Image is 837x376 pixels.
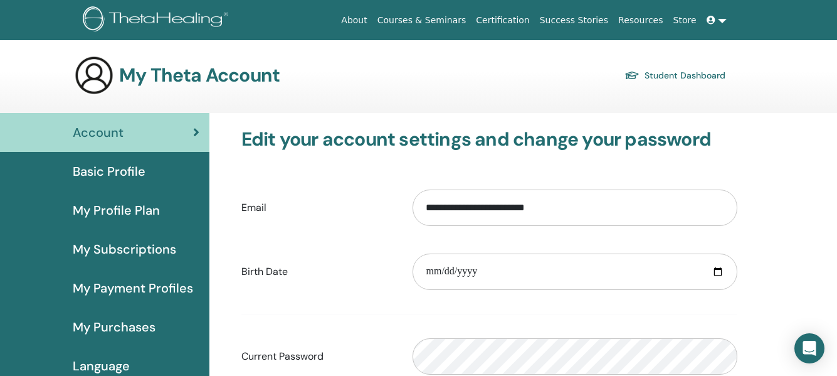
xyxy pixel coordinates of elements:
[74,55,114,95] img: generic-user-icon.jpg
[241,128,737,151] h3: Edit your account settings and change your password
[73,279,193,298] span: My Payment Profiles
[624,67,725,84] a: Student Dashboard
[535,9,613,32] a: Success Stories
[232,345,404,368] label: Current Password
[73,123,124,142] span: Account
[232,260,404,284] label: Birth Date
[372,9,471,32] a: Courses & Seminars
[73,201,160,220] span: My Profile Plan
[471,9,534,32] a: Certification
[73,318,155,336] span: My Purchases
[119,64,280,87] h3: My Theta Account
[336,9,372,32] a: About
[83,6,233,35] img: logo.png
[73,357,130,375] span: Language
[794,333,824,363] div: Open Intercom Messenger
[232,196,404,220] label: Email
[668,9,702,32] a: Store
[73,240,176,259] span: My Subscriptions
[624,70,640,81] img: graduation-cap.svg
[613,9,668,32] a: Resources
[73,162,145,181] span: Basic Profile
